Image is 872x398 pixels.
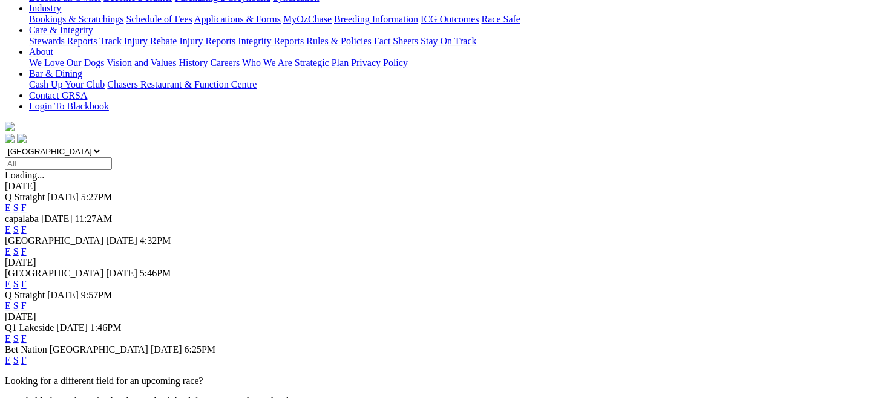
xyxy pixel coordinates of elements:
[29,36,867,47] div: Care & Integrity
[5,333,11,344] a: E
[5,312,867,322] div: [DATE]
[194,14,281,24] a: Applications & Forms
[151,344,182,354] span: [DATE]
[13,224,19,235] a: S
[21,203,27,213] a: F
[21,355,27,365] a: F
[47,192,79,202] span: [DATE]
[29,36,97,46] a: Stewards Reports
[29,68,82,79] a: Bar & Dining
[107,57,176,68] a: Vision and Values
[107,79,257,90] a: Chasers Restaurant & Function Centre
[5,257,867,268] div: [DATE]
[106,268,137,278] span: [DATE]
[29,57,867,68] div: About
[29,57,104,68] a: We Love Our Dogs
[283,14,332,24] a: MyOzChase
[5,344,148,354] span: Bet Nation [GEOGRAPHIC_DATA]
[140,235,171,246] span: 4:32PM
[179,57,208,68] a: History
[29,79,105,90] a: Cash Up Your Club
[5,203,11,213] a: E
[5,214,39,224] span: capalaba
[5,376,867,387] p: Looking for a different field for an upcoming race?
[5,224,11,235] a: E
[481,14,520,24] a: Race Safe
[184,344,215,354] span: 6:25PM
[295,57,349,68] a: Strategic Plan
[351,57,408,68] a: Privacy Policy
[13,246,19,256] a: S
[5,192,45,202] span: Q Straight
[13,355,19,365] a: S
[140,268,171,278] span: 5:46PM
[5,122,15,131] img: logo-grsa-white.png
[242,57,292,68] a: Who We Are
[13,333,19,344] a: S
[5,134,15,143] img: facebook.svg
[21,224,27,235] a: F
[29,14,123,24] a: Bookings & Scratchings
[5,246,11,256] a: E
[21,301,27,311] a: F
[421,14,479,24] a: ICG Outcomes
[179,36,235,46] a: Injury Reports
[29,47,53,57] a: About
[374,36,418,46] a: Fact Sheets
[29,14,867,25] div: Industry
[17,134,27,143] img: twitter.svg
[29,101,109,111] a: Login To Blackbook
[5,235,103,246] span: [GEOGRAPHIC_DATA]
[5,181,867,192] div: [DATE]
[5,268,103,278] span: [GEOGRAPHIC_DATA]
[5,157,112,170] input: Select date
[29,25,93,35] a: Care & Integrity
[238,36,304,46] a: Integrity Reports
[29,79,867,90] div: Bar & Dining
[13,203,19,213] a: S
[5,279,11,289] a: E
[421,36,476,46] a: Stay On Track
[210,57,240,68] a: Careers
[81,290,113,300] span: 9:57PM
[334,14,418,24] a: Breeding Information
[29,3,61,13] a: Industry
[5,322,54,333] span: Q1 Lakeside
[75,214,113,224] span: 11:27AM
[21,246,27,256] a: F
[81,192,113,202] span: 5:27PM
[47,290,79,300] span: [DATE]
[13,279,19,289] a: S
[56,322,88,333] span: [DATE]
[41,214,73,224] span: [DATE]
[306,36,372,46] a: Rules & Policies
[13,301,19,311] a: S
[126,14,192,24] a: Schedule of Fees
[29,90,87,100] a: Contact GRSA
[106,235,137,246] span: [DATE]
[90,322,122,333] span: 1:46PM
[5,170,44,180] span: Loading...
[21,279,27,289] a: F
[99,36,177,46] a: Track Injury Rebate
[21,333,27,344] a: F
[5,355,11,365] a: E
[5,301,11,311] a: E
[5,290,45,300] span: Q Straight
